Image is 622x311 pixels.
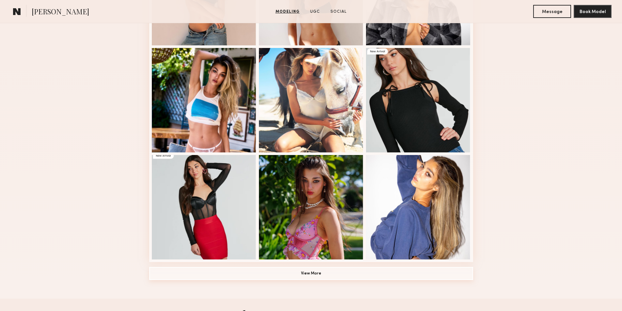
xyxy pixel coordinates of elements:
button: Message [533,5,571,18]
a: UGC [308,9,323,15]
button: Book Model [574,5,612,18]
a: Book Model [574,8,612,14]
a: Social [328,9,349,15]
button: View More [149,267,473,280]
a: Modeling [273,9,302,15]
span: [PERSON_NAME] [32,7,89,18]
